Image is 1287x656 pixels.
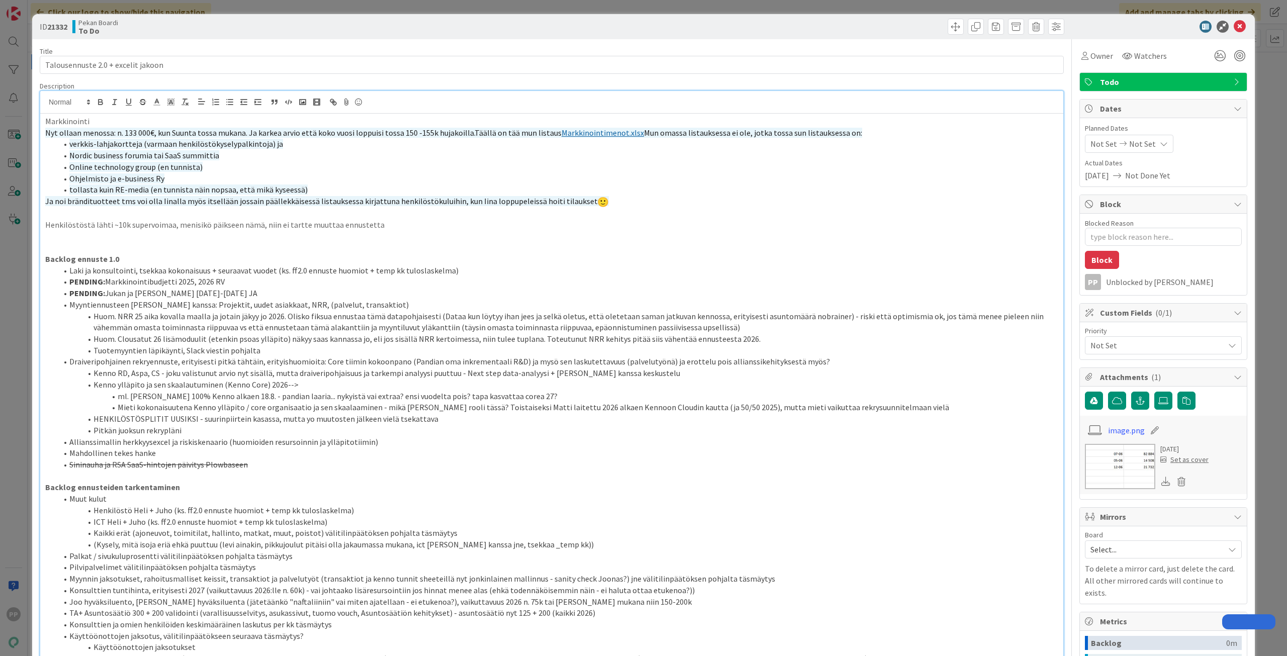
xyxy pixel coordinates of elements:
p: Henkilöstöstä lähti ~10k supervoimaa, menisikö päikseen nämä, niin ei tartte muuttaa ennustetta [45,219,1058,231]
b: 21332 [47,22,67,32]
li: Pilvipalvelimet välitilinpäätöksen pohjalta täsmäytys [57,561,1058,573]
span: ( 0/1 ) [1155,308,1172,318]
span: verkkis-lahjakortteja (varmaan henkilöstökyselypalkintoja) ja [69,139,283,149]
li: TA+ Asuntosäätiö 300 + 200 validointi (varallisuusselvitys, asukassivut, tuomo vouch, Asuntosääti... [57,607,1058,619]
b: To Do [78,27,118,35]
li: Tuotemyyntien läpikäynti, Slack viestin pohjalta [57,345,1058,356]
span: Ohjelmisto ja e-business Ry [69,173,164,183]
li: Konsulttien ja omien henkilöiden keskimääräinen laskutus per kk täsmäytys [57,619,1058,630]
span: Actual Dates [1085,158,1242,168]
s: Sininauha ja RSA SaaS-hintojen päivitys Plowbaseen [69,459,248,470]
div: Unblocked by [PERSON_NAME] [1106,277,1242,287]
li: (Kysely, mitä isoja eriä ehkä puuttuu (levi ainakin, pikkujoulut pitäisi olla jakaumassa mukana, ... [57,539,1058,550]
strong: Backlog ennusteiden tarkentaminen [45,482,180,492]
li: Markkinointibudjetti 2025, 2026 RV [57,276,1058,288]
span: Online technology group (en tunnista) [69,162,203,172]
li: Myyntiennusteen [PERSON_NAME] kanssa: Projektit, uudet asiakkaat, NRR, (palvelut, transaktiot) [57,299,1058,311]
li: Pitkän juoksun rekrypläni [57,425,1058,436]
li: Kaikki erät (ajoneuvot, toimitilat, hallinto, matkat, muut, poistot) välitilinpäätöksen pohjalta ... [57,527,1058,539]
strong: PENDING: [69,276,105,287]
span: Planned Dates [1085,123,1242,134]
button: Block [1085,251,1119,269]
div: [DATE] [1160,444,1209,454]
li: Mahdollinen tekes hanke [57,447,1058,459]
li: Allianssimallin herkkyysexcel ja riskiskenaario (huomioiden resursoinnin ja ylläpitotiimin) [57,436,1058,448]
li: HENKILÖSTÖSPLITIT UUSIKSI - suurinpiirtein kasassa, mutta yo muutosten jälkeen vielä tsekattava [57,413,1058,425]
label: Blocked Reason [1085,219,1134,228]
span: [DATE] [1085,169,1109,181]
li: Henkilöstö Heli + Juho (ks. ff2.0 ennuste huomiot + temp kk tuloslaskelma) [57,505,1058,516]
img: :slightly_smiling_face: [598,197,609,208]
span: Todo [1100,76,1229,88]
div: PP [1085,274,1101,290]
span: Not Done Yet [1125,169,1170,181]
li: Draiveripohjainen rekryennuste, erityisesti pitkä tähtäin, erityishuomioita: Core tiimin kokoonpa... [57,356,1058,367]
a: image.png [1108,424,1145,436]
span: tollasta kuin RE-media (en tunnista näin nopsaa, että mikä kyseessä) [69,184,308,195]
span: Mun omassa listauksessa ei ole, jotka tossa sun listauksessa on: [644,128,862,138]
li: Kenno RD, Aspa, CS - joku valistunut arvio nyt sisällä, mutta draiveripohjaisuus ja tarkempi anal... [57,367,1058,379]
span: Dates [1100,103,1229,115]
li: Myynnin jaksotukset, rahoitusmalliset keissit, transaktiot ja palvelutyöt (transaktiot ja kenno t... [57,573,1058,585]
span: Mirrors [1100,511,1229,523]
span: ID [40,21,67,33]
li: ml. [PERSON_NAME] 100% Kenno alkaen 18.8. - pandian laaria... nykyistä vai extraa? ensi vuodelta ... [57,391,1058,402]
span: Board [1085,531,1103,538]
li: Muut kulut [57,493,1058,505]
li: Joo hyväksiluento, [PERSON_NAME] hyväksiluenta (jätetäänkö "naftaliiniin" vai miten ajatellaan - ... [57,596,1058,608]
label: Title [40,47,53,56]
li: Käyttöönottojen jaksotukset [57,641,1058,653]
li: Konsulttien tuntihinta, erityisesti 2027 (vaikuttavuus 2026:lle n. 60k) - vai johtaako lisäresurs... [57,585,1058,596]
li: Huom. NRR 25 aika kovalla maalla ja jotain jäkyy jo 2026. Olisko fiksua ennustaa tämä datapohjais... [57,311,1058,333]
span: Owner [1090,50,1113,62]
span: Custom Fields [1100,307,1229,319]
span: Pekan Boardi [78,19,118,27]
div: Priority [1085,327,1242,334]
span: Attachments [1100,371,1229,383]
li: Jukan ja [PERSON_NAME] [DATE]-[DATE] JA [57,288,1058,299]
span: Description [40,81,74,90]
span: Metrics [1100,615,1229,627]
div: 0m [1226,636,1237,650]
div: Set as cover [1160,454,1209,465]
span: ( 1 ) [1151,372,1161,382]
span: Nyt ollaan menossa: n. 133 000€, kun Suunta tossa mukana. Ja karkea arvio että koko vuosi loppuis... [45,128,562,138]
li: ICT Heli + Juho (ks. ff2.0 ennuste huomiot + temp kk tuloslaskelma) [57,516,1058,528]
span: Nordic business forumia tai SaaS summittia [69,150,219,160]
li: Mieti kokonaisuutena Kenno ylläpito / core organisaatio ja sen skaalaaminen - mikä [PERSON_NAME] ... [57,402,1058,413]
div: Download [1160,475,1171,488]
span: Not Set [1090,338,1219,352]
div: Backlog [1091,636,1226,650]
input: type card name here... [40,56,1064,74]
li: Kenno ylläpito ja sen skaalautuminen (Kenno Core) 2026--> [57,379,1058,391]
strong: PENDING: [69,288,105,298]
p: Markkinointi [45,116,1058,127]
span: Watchers [1134,50,1167,62]
p: To delete a mirror card, just delete the card. All other mirrored cards will continue to exists. [1085,563,1242,599]
a: Markkinointimenot.xlsx [562,128,644,138]
strong: Backlog ennuste 1.0 [45,254,119,264]
span: Not Set [1090,138,1117,150]
span: Select... [1090,542,1219,556]
li: Laki ja konsultointi, tsekkaa kokonaisuus + seuraavat vuodet (ks. ff2.0 ennuste huomiot + temp kk... [57,265,1058,276]
span: Ja noi brändituotteet tms voi olla Iinalla myös itsellään jossain päällekkäisessä listauksessa ki... [45,196,609,206]
li: Palkat / sivukuluprosentti välitilinpäätöksen pohjalta täsmäytys [57,550,1058,562]
li: Käyttöönottojen jaksotus, välitilinpäätökseen seuraava täsmäytys? [57,630,1058,642]
span: Block [1100,198,1229,210]
li: Huom. Clousatut 26 lisämoduulit (etenkin psoas ylläpito) näkyy saas kannassa jo, eli jos sisällä ... [57,333,1058,345]
span: Not Set [1129,138,1156,150]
